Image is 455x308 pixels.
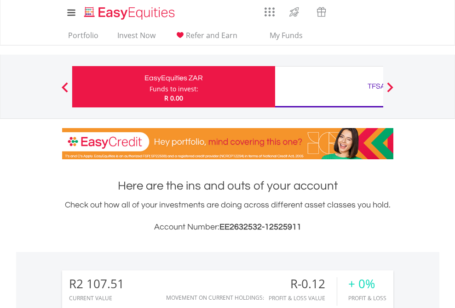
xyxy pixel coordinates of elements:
div: Check out how all of your investments are doing across different asset classes you hold. [62,199,393,234]
a: My Profile [382,2,405,22]
div: Profit & Loss Value [269,295,337,301]
a: Invest Now [114,31,159,45]
span: R 0.00 [164,94,183,102]
span: EE2632532-12525911 [219,223,301,231]
div: Profit & Loss [348,295,386,301]
a: Vouchers [308,2,335,19]
img: vouchers-v2.svg [314,5,329,19]
h3: Account Number: [62,221,393,234]
button: Previous [56,87,74,96]
span: My Funds [256,29,317,41]
button: Next [381,87,399,96]
a: Notifications [335,2,358,21]
h1: Here are the ins and outs of your account [62,178,393,194]
div: Movement on Current Holdings: [166,295,264,301]
div: R2 107.51 [69,277,124,291]
div: + 0% [348,277,386,291]
div: R-0.12 [269,277,337,291]
a: Home page [81,2,179,21]
a: AppsGrid [259,2,281,17]
img: thrive-v2.svg [287,5,302,19]
img: EasyEquities_Logo.png [82,6,179,21]
img: grid-menu-icon.svg [265,7,275,17]
a: Portfolio [64,31,102,45]
span: Refer and Earn [186,30,237,40]
img: EasyCredit Promotion Banner [62,128,393,159]
a: Refer and Earn [171,31,241,45]
div: EasyEquities ZAR [78,72,270,84]
div: Funds to invest: [150,84,198,94]
a: FAQ's and Support [358,2,382,21]
div: CURRENT VALUE [69,295,124,301]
